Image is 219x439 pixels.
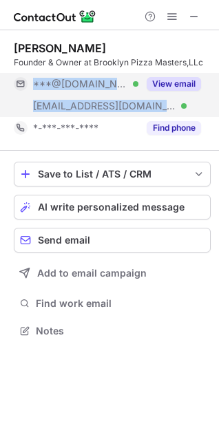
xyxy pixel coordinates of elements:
[14,56,211,69] div: Founder & Owner at Brooklyn Pizza Masters,LLc
[14,228,211,253] button: Send email
[14,261,211,286] button: Add to email campaign
[36,325,205,337] span: Notes
[14,321,211,341] button: Notes
[14,162,211,186] button: save-profile-one-click
[14,294,211,313] button: Find work email
[33,78,128,90] span: ***@[DOMAIN_NAME]
[38,169,187,180] div: Save to List / ATS / CRM
[38,235,90,246] span: Send email
[147,121,201,135] button: Reveal Button
[14,41,106,55] div: [PERSON_NAME]
[147,77,201,91] button: Reveal Button
[36,297,205,310] span: Find work email
[14,8,96,25] img: ContactOut v5.3.10
[37,268,147,279] span: Add to email campaign
[33,100,176,112] span: [EMAIL_ADDRESS][DOMAIN_NAME]
[14,195,211,219] button: AI write personalized message
[38,202,185,213] span: AI write personalized message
